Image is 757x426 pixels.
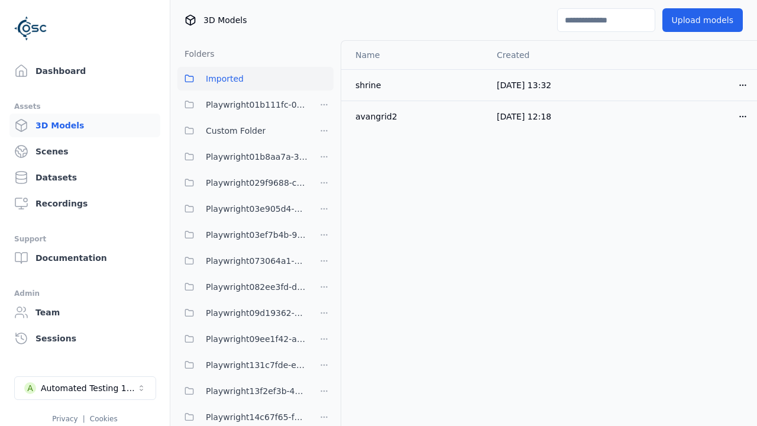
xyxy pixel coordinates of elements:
[9,114,160,137] a: 3D Models
[177,327,308,351] button: Playwright09ee1f42-a914-43b3-abf1-e7ca57cf5f96
[206,384,308,398] span: Playwright13f2ef3b-4085-48b8-a429-2a4839ebbf05
[9,59,160,83] a: Dashboard
[206,306,308,320] span: Playwright09d19362-d6b5-4945-b4e5-b2ff4a555945
[177,379,308,403] button: Playwright13f2ef3b-4085-48b8-a429-2a4839ebbf05
[206,124,266,138] span: Custom Folder
[14,286,156,301] div: Admin
[41,382,137,394] div: Automated Testing 1 - Playwright
[206,202,308,216] span: Playwright03e905d4-0135-4922-94e2-0c56aa41bf04
[177,223,308,247] button: Playwright03ef7b4b-9508-47f0-8afd-5e0ec78663fc
[206,176,308,190] span: Playwright029f9688-c328-482d-9c42-3b0c529f8514
[14,99,156,114] div: Assets
[177,48,215,60] h3: Folders
[177,93,308,117] button: Playwright01b111fc-024f-466d-9bae-c06bfb571c6d
[9,246,160,270] a: Documentation
[9,327,160,350] a: Sessions
[206,98,308,112] span: Playwright01b111fc-024f-466d-9bae-c06bfb571c6d
[177,301,308,325] button: Playwright09d19362-d6b5-4945-b4e5-b2ff4a555945
[177,353,308,377] button: Playwright131c7fde-e666-4f3e-be7e-075966dc97bc
[24,382,36,394] div: A
[9,192,160,215] a: Recordings
[206,358,308,372] span: Playwright131c7fde-e666-4f3e-be7e-075966dc97bc
[177,249,308,273] button: Playwright073064a1-25dc-42be-bd5d-9b023c0ea8dd
[9,301,160,324] a: Team
[355,111,478,122] div: avangrid2
[177,67,334,91] button: Imported
[206,72,244,86] span: Imported
[497,112,551,121] span: [DATE] 12:18
[177,171,308,195] button: Playwright029f9688-c328-482d-9c42-3b0c529f8514
[177,119,308,143] button: Custom Folder
[206,410,308,424] span: Playwright14c67f65-f7fa-4a69-9dce-fa9a259dcaa1
[355,79,478,91] div: shrine
[206,228,308,242] span: Playwright03ef7b4b-9508-47f0-8afd-5e0ec78663fc
[177,197,308,221] button: Playwright03e905d4-0135-4922-94e2-0c56aa41bf04
[14,12,47,45] img: Logo
[9,166,160,189] a: Datasets
[14,376,156,400] button: Select a workspace
[203,14,247,26] span: 3D Models
[206,254,308,268] span: Playwright073064a1-25dc-42be-bd5d-9b023c0ea8dd
[206,280,308,294] span: Playwright082ee3fd-d900-46a1-ac38-5b58dec680c1
[206,332,308,346] span: Playwright09ee1f42-a914-43b3-abf1-e7ca57cf5f96
[14,232,156,246] div: Support
[177,275,308,299] button: Playwright082ee3fd-d900-46a1-ac38-5b58dec680c1
[52,415,77,423] a: Privacy
[90,415,118,423] a: Cookies
[177,145,308,169] button: Playwright01b8aa7a-308b-4bdf-94f5-f3ea618c1f40
[497,80,551,90] span: [DATE] 13:32
[206,150,308,164] span: Playwright01b8aa7a-308b-4bdf-94f5-f3ea618c1f40
[9,140,160,163] a: Scenes
[487,41,622,69] th: Created
[341,41,487,69] th: Name
[662,8,743,32] button: Upload models
[83,415,85,423] span: |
